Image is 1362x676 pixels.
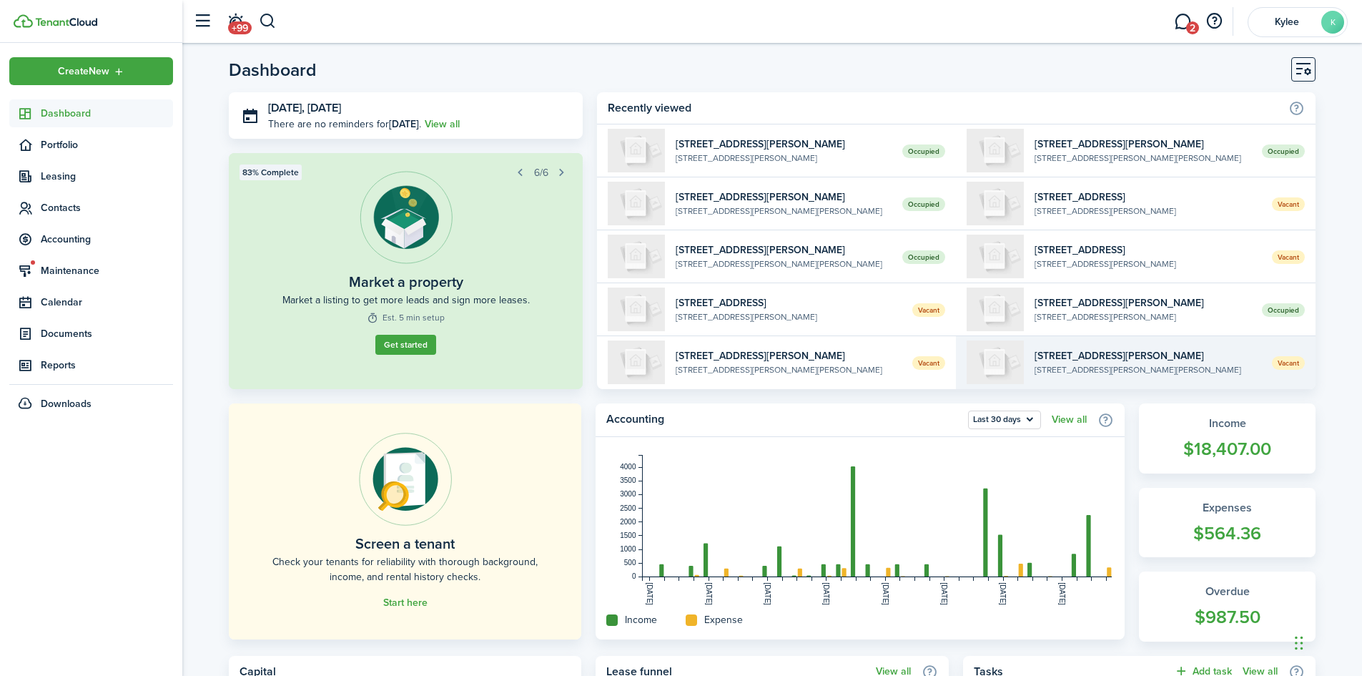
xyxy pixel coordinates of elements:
widget-list-item-title: [STREET_ADDRESS][PERSON_NAME] [676,348,902,363]
span: Vacant [1272,356,1305,370]
span: Occupied [902,250,945,264]
a: Start here [383,597,428,609]
tspan: 1500 [621,532,637,539]
widget-stats-title: Overdue [1153,583,1301,600]
span: Create New [58,67,109,77]
widget-stats-title: Expenses [1153,499,1301,516]
widget-stats-count: $987.50 [1153,604,1301,631]
widget-stats-title: Income [1153,415,1301,432]
tspan: 3000 [621,490,637,498]
home-placeholder-description: Check your tenants for reliability with thorough background, income, and rental history checks. [261,554,549,584]
span: Occupied [902,144,945,158]
tspan: [DATE] [705,582,713,605]
span: Vacant [1272,250,1305,264]
img: A [967,129,1024,172]
widget-list-item-description: [STREET_ADDRESS][PERSON_NAME] [1035,310,1251,323]
widget-list-item-title: [STREET_ADDRESS] [676,295,902,310]
span: 83% Complete [242,166,299,179]
span: Occupied [1262,303,1305,317]
a: View all [425,117,460,132]
span: Calendar [41,295,173,310]
span: Vacant [1272,197,1305,211]
span: +99 [228,21,252,34]
b: [DATE] [389,117,419,132]
tspan: 0 [632,572,636,580]
img: 5A [967,235,1024,278]
widget-step-description: Market a listing to get more leads and sign more leases. [282,293,530,308]
iframe: Chat Widget [1291,607,1362,676]
widget-list-item-title: [STREET_ADDRESS] [1035,190,1261,205]
widget-list-item-title: [STREET_ADDRESS] [1035,243,1261,258]
widget-list-item-description: [STREET_ADDRESS][PERSON_NAME][PERSON_NAME] [676,363,902,376]
home-widget-title: Income [625,612,657,627]
img: Online payments [359,433,452,526]
tspan: [DATE] [646,582,654,605]
widget-list-item-description: [STREET_ADDRESS][PERSON_NAME][PERSON_NAME] [676,258,892,270]
tspan: [DATE] [1000,582,1007,605]
a: Dashboard [9,99,173,127]
span: 2 [1186,21,1199,34]
button: Last 30 days [968,411,1041,429]
widget-step-time: Est. 5 min setup [367,311,445,324]
img: A [608,182,665,225]
widget-list-item-title: [STREET_ADDRESS][PERSON_NAME] [676,190,892,205]
tspan: 4000 [621,463,637,471]
home-widget-title: Accounting [606,411,961,429]
span: Contacts [41,200,173,215]
a: Messaging [1169,4,1196,40]
span: Occupied [902,197,945,211]
a: View all [1052,414,1087,426]
button: Next step [552,162,572,182]
home-placeholder-title: Screen a tenant [355,533,455,554]
widget-list-item-description: [STREET_ADDRESS][PERSON_NAME] [676,152,892,165]
widget-step-title: Market a property [349,271,463,293]
widget-list-item-description: [STREET_ADDRESS][PERSON_NAME] [1035,205,1261,217]
widget-list-item-title: [STREET_ADDRESS][PERSON_NAME] [676,137,892,152]
widget-stats-count: $18,407.00 [1153,436,1301,463]
tspan: [DATE] [1058,582,1066,605]
img: H [608,341,665,384]
span: Accounting [41,232,173,247]
home-widget-title: Expense [704,612,743,627]
span: Vacant [912,303,945,317]
img: 101 [608,129,665,172]
button: Open resource center [1202,9,1226,34]
a: Get started [375,335,436,355]
tspan: [DATE] [823,582,831,605]
a: Income$18,407.00 [1139,403,1316,474]
widget-list-item-description: [STREET_ADDRESS][PERSON_NAME] [1035,258,1261,270]
header-page-title: Dashboard [229,61,317,79]
span: Vacant [912,356,945,370]
span: Reports [41,358,173,373]
div: Drag [1295,622,1303,665]
img: TenantCloud [14,14,33,28]
img: TenantCloud [35,18,97,26]
widget-list-item-title: [STREET_ADDRESS][PERSON_NAME] [1035,348,1261,363]
span: Documents [41,326,173,341]
tspan: [DATE] [882,582,889,605]
a: Notifications [222,4,249,40]
widget-list-item-description: [STREET_ADDRESS][PERSON_NAME][PERSON_NAME] [1035,152,1251,165]
widget-list-item-title: [STREET_ADDRESS][PERSON_NAME] [1035,295,1251,310]
button: Customise [1291,57,1316,82]
a: Expenses$564.36 [1139,488,1316,558]
widget-list-item-description: [STREET_ADDRESS][PERSON_NAME][PERSON_NAME] [1035,363,1261,376]
img: 101 [967,288,1024,331]
h3: [DATE], [DATE] [268,99,572,117]
home-widget-title: Recently viewed [608,99,1281,117]
widget-list-item-description: [STREET_ADDRESS][PERSON_NAME] [676,310,902,323]
span: Dashboard [41,106,173,121]
widget-stats-count: $564.36 [1153,520,1301,547]
avatar-text: K [1321,11,1344,34]
span: Portfolio [41,137,173,152]
button: Prev step [510,162,531,182]
widget-list-item-description: [STREET_ADDRESS][PERSON_NAME][PERSON_NAME] [676,205,892,217]
img: 5A [967,182,1024,225]
tspan: [DATE] [764,582,771,605]
button: Open menu [9,57,173,85]
button: Search [259,9,277,34]
span: Maintenance [41,263,173,278]
a: Reports [9,351,173,379]
a: Overdue$987.50 [1139,572,1316,642]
